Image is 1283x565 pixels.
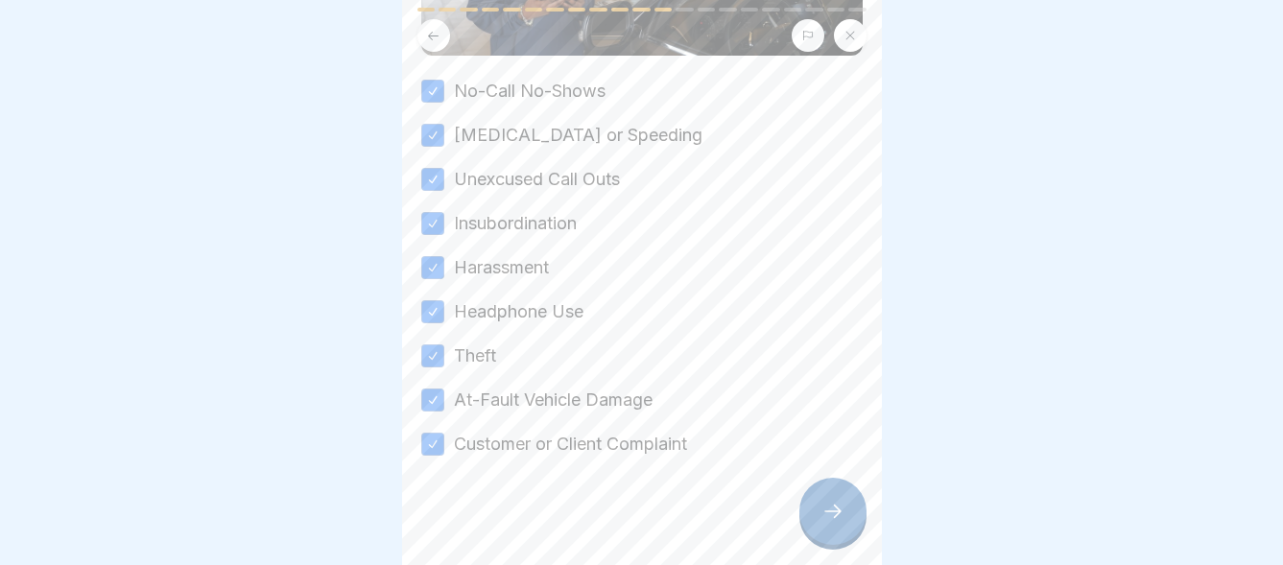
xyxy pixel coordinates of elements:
[454,432,687,457] label: Customer or Client Complaint
[454,79,606,104] label: No-Call No-Shows
[454,299,583,324] label: Headphone Use
[454,255,549,280] label: Harassment
[454,343,496,368] label: Theft
[454,167,620,192] label: Unexcused Call Outs
[454,123,702,148] label: [MEDICAL_DATA] or Speeding
[454,211,577,236] label: Insubordination
[454,388,653,412] label: At-Fault Vehicle Damage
